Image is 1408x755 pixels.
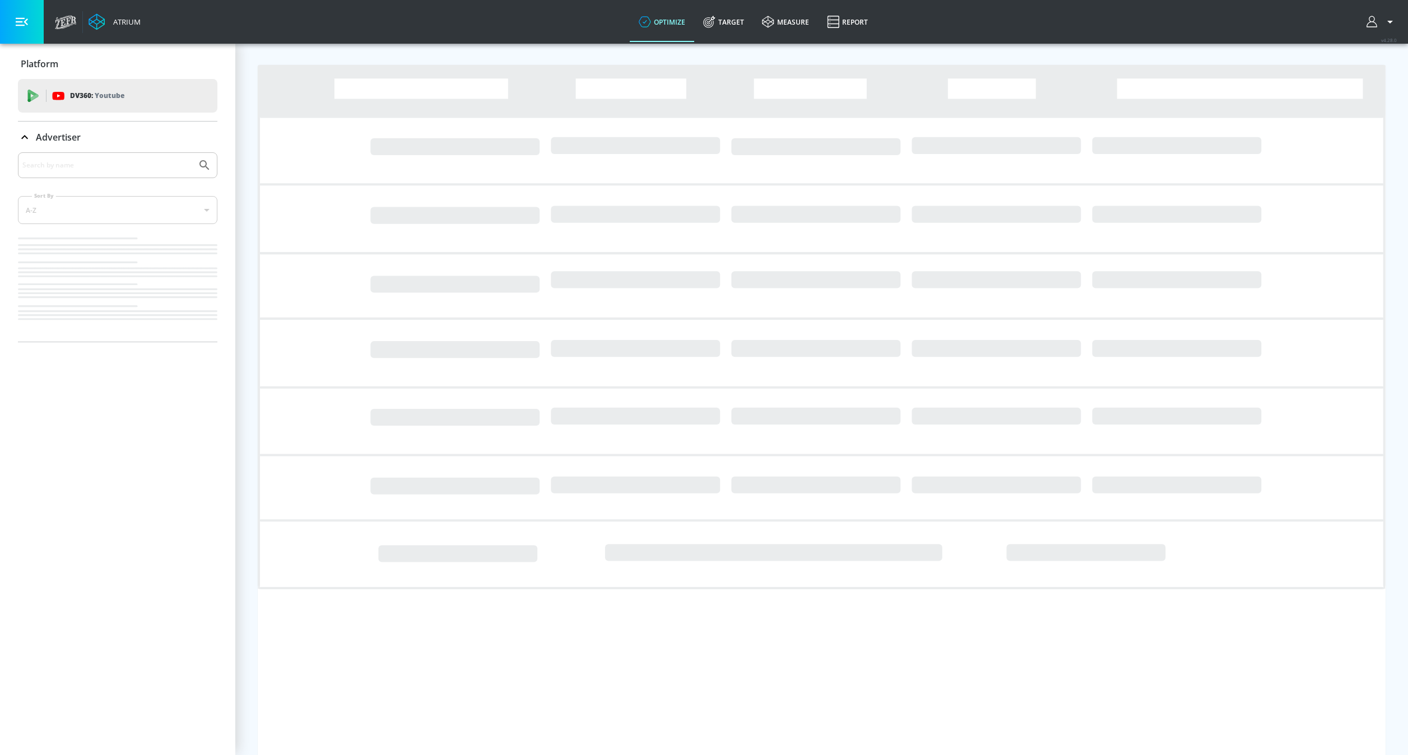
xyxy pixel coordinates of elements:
[18,79,217,113] div: DV360: Youtube
[18,48,217,80] div: Platform
[818,2,877,42] a: Report
[18,233,217,342] nav: list of Advertiser
[95,90,124,101] p: Youtube
[18,196,217,224] div: A-Z
[753,2,818,42] a: measure
[18,152,217,342] div: Advertiser
[18,122,217,153] div: Advertiser
[32,192,56,199] label: Sort By
[21,58,58,70] p: Platform
[89,13,141,30] a: Atrium
[70,90,124,102] p: DV360:
[630,2,694,42] a: optimize
[36,131,81,143] p: Advertiser
[22,158,192,173] input: Search by name
[694,2,753,42] a: Target
[109,17,141,27] div: Atrium
[1381,37,1397,43] span: v 4.28.0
